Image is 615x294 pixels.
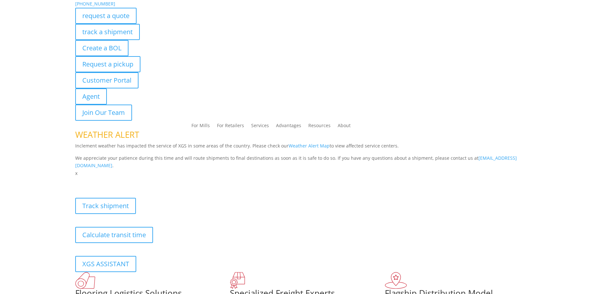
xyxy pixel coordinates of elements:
a: Services [251,123,269,130]
a: track a shipment [75,24,140,40]
a: Advantages [276,123,301,130]
p: We appreciate your patience during this time and will route shipments to final destinations as so... [75,154,540,170]
a: Resources [308,123,331,130]
img: xgs-icon-flagship-distribution-model-red [385,272,407,289]
a: XGS ASSISTANT [75,256,136,272]
a: Track shipment [75,198,136,214]
a: [PHONE_NUMBER] [75,1,115,7]
a: Weather Alert Map [289,143,330,149]
b: Visibility, transparency, and control for your entire supply chain. [75,178,219,184]
a: Create a BOL [75,40,128,56]
a: Join Our Team [75,105,132,121]
img: xgs-icon-total-supply-chain-intelligence-red [75,272,95,289]
p: Inclement weather has impacted the service of XGS in some areas of the country. Please check our ... [75,142,540,154]
p: x [75,169,540,177]
a: request a quote [75,8,137,24]
img: xgs-icon-focused-on-flooring-red [230,272,245,289]
a: For Mills [191,123,210,130]
a: Request a pickup [75,56,140,72]
a: Agent [75,88,107,105]
a: Calculate transit time [75,227,153,243]
a: For Retailers [217,123,244,130]
a: Customer Portal [75,72,138,88]
span: WEATHER ALERT [75,129,139,140]
a: About [338,123,351,130]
